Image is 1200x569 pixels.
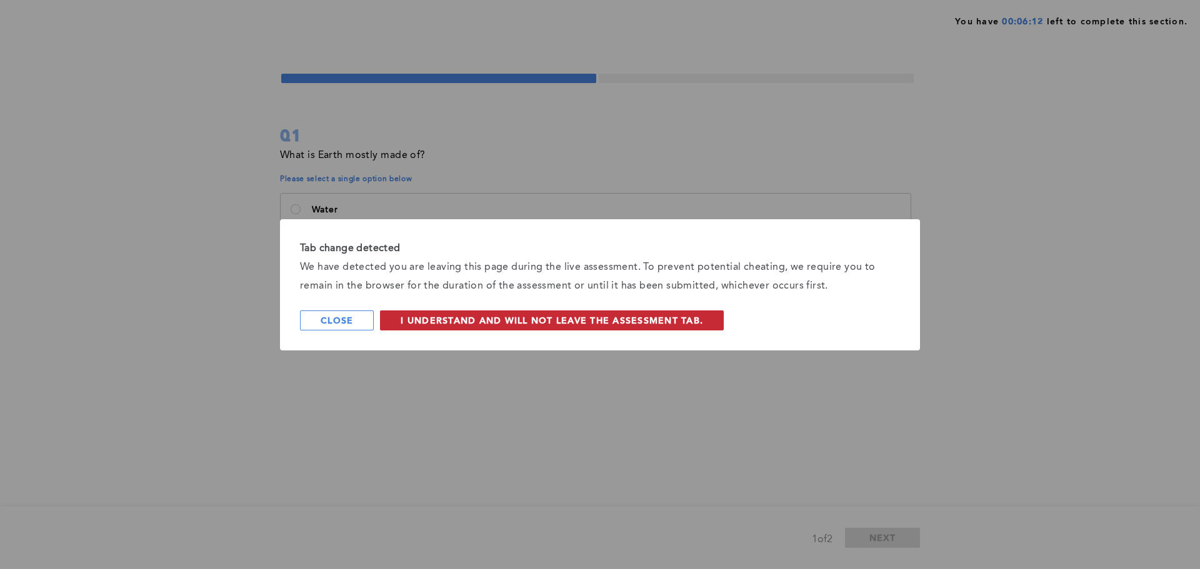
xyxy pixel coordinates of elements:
button: I understand and will not leave the assessment tab. [380,310,724,330]
span: Close [321,314,353,326]
div: We have detected you are leaving this page during the live assessment. To prevent potential cheat... [300,258,900,295]
button: Close [300,310,374,330]
span: I understand and will not leave the assessment tab. [401,314,703,326]
div: Tab change detected [300,239,900,258]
